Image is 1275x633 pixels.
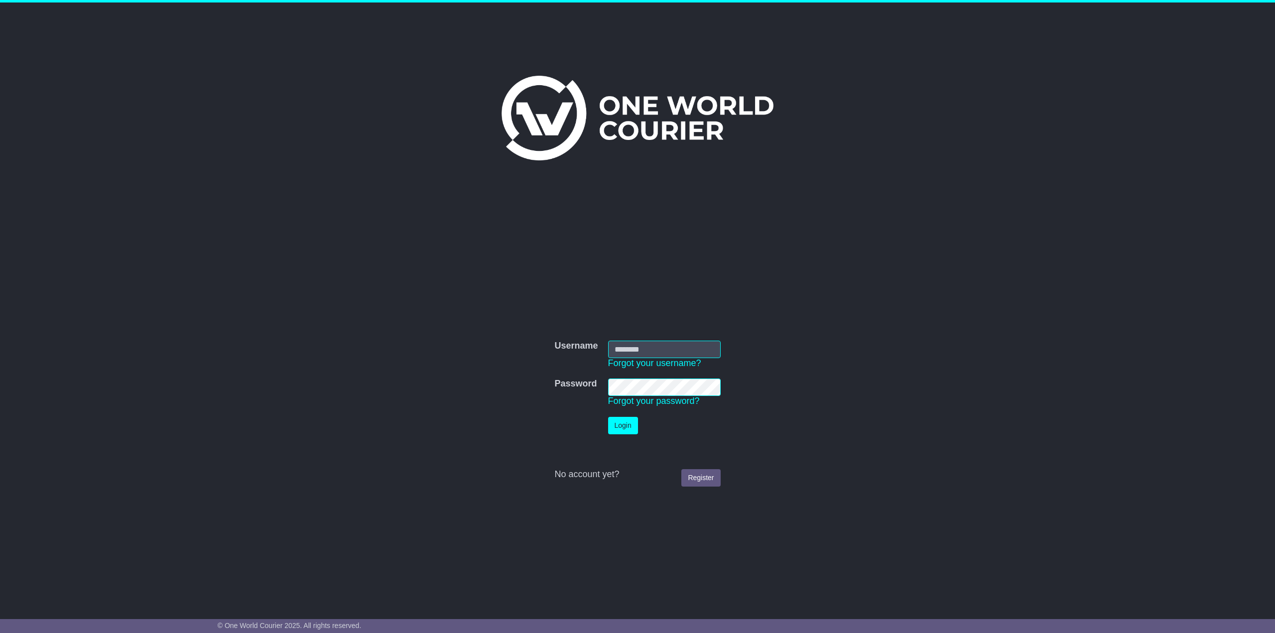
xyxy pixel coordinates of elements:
[218,622,362,630] span: © One World Courier 2025. All rights reserved.
[554,469,720,480] div: No account yet?
[554,379,597,389] label: Password
[681,469,720,487] a: Register
[608,358,701,368] a: Forgot your username?
[608,417,638,434] button: Login
[502,76,773,160] img: One World
[554,341,598,352] label: Username
[608,396,700,406] a: Forgot your password?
